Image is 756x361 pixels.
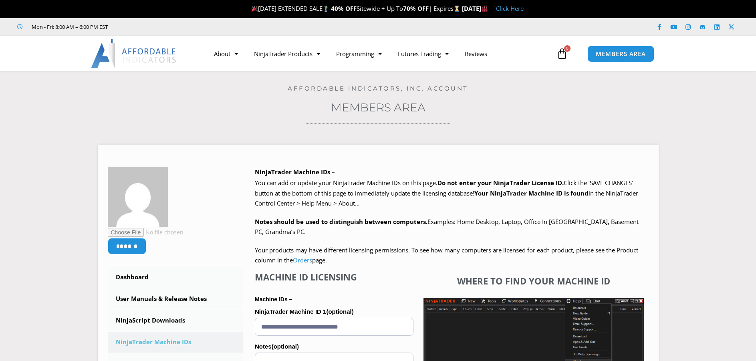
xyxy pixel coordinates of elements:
[206,44,554,63] nav: Menu
[255,341,413,353] label: Notes
[496,4,524,12] a: Click Here
[474,189,589,197] strong: Your NinjaTrader Machine ID is found
[323,6,329,12] img: 🏌️‍♂️
[462,4,488,12] strong: [DATE]
[390,44,457,63] a: Futures Trading
[30,22,108,32] span: Mon - Fri: 8:00 AM – 6:00 PM EST
[544,42,580,65] a: 0
[108,332,243,353] a: NinjaTrader Machine IDs
[482,6,488,12] img: 🏭
[587,46,654,62] a: MEMBERS AREA
[91,39,177,68] img: LogoAI | Affordable Indicators – NinjaTrader
[272,343,299,350] span: (optional)
[293,256,312,264] a: Orders
[255,168,335,176] b: NinjaTrader Machine IDs –
[255,218,427,226] strong: Notes should be used to distinguish between computers.
[119,23,239,31] iframe: Customer reviews powered by Trustpilot
[454,6,460,12] img: ⌛
[255,246,638,264] span: Your products may have different licensing permissions. To see how many computers are licensed fo...
[252,6,258,12] img: 🎉
[437,179,564,187] b: Do not enter your NinjaTrader License ID.
[255,179,437,187] span: You can add or update your NinjaTrader Machine IDs on this page.
[108,310,243,331] a: NinjaScript Downloads
[403,4,429,12] strong: 70% OFF
[255,296,292,303] strong: Machine IDs –
[255,272,413,282] h4: Machine ID Licensing
[246,44,328,63] a: NinjaTrader Products
[108,267,243,288] a: Dashboard
[250,4,462,12] span: [DATE] EXTENDED SALE Sitewide + Up To | Expires
[328,44,390,63] a: Programming
[206,44,246,63] a: About
[326,308,353,315] span: (optional)
[331,101,425,114] a: Members Area
[457,44,495,63] a: Reviews
[108,288,243,309] a: User Manuals & Release Notes
[288,85,468,92] a: Affordable Indicators, Inc. Account
[255,179,638,207] span: Click the ‘SAVE CHANGES’ button at the bottom of this page to immediately update the licensing da...
[564,45,571,52] span: 0
[331,4,357,12] strong: 40% OFF
[423,276,644,286] h4: Where to find your Machine ID
[108,167,168,227] img: 60928205967ae52e4d0b4da5482b33957c18862b54fd76af2cf3aaba4fa72147
[255,306,413,318] label: NinjaTrader Machine ID 1
[596,51,646,57] span: MEMBERS AREA
[255,218,639,236] span: Examples: Home Desktop, Laptop, Office In [GEOGRAPHIC_DATA], Basement PC, Grandma’s PC.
